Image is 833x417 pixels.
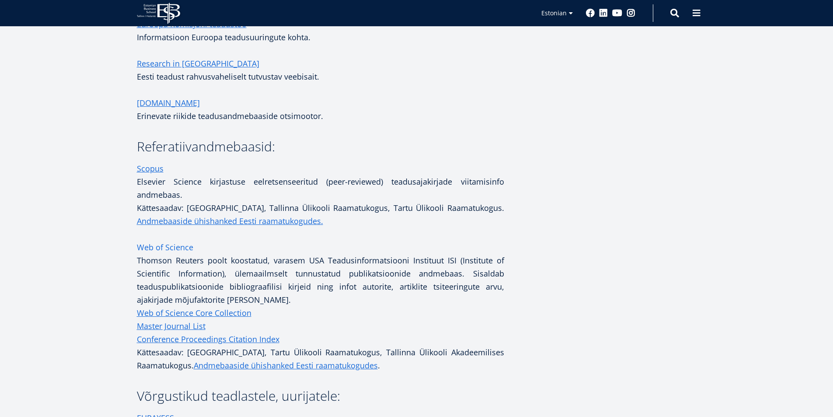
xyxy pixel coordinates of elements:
h3: Referatiivandmebaasid: [137,140,504,153]
a: Research in [GEOGRAPHIC_DATA] [137,57,259,70]
p: Kättesaadav: [GEOGRAPHIC_DATA], Tallinna Ülikooli Raamatukogus, Tartu Ülikooli Raamatukogus. [137,201,504,228]
a: Facebook [586,9,595,18]
a: Web of Science [137,241,193,254]
a: Web of Science Core Collection [137,306,251,319]
h3: Võrgustikud teadlastele, uurijatele: [137,389,504,403]
a: Conference Proceedings Citation Index [137,333,279,346]
p: Informatsioon Euroopa teadusuuringute kohta. [137,18,504,44]
a: Linkedin [599,9,608,18]
p: Eesti teadust rahvusvaheliselt tutvustav veebisait. [137,57,504,83]
p: Erinevate riikide teadusandmebaaside otsimootor. [137,96,504,123]
a: Andmebaaside ühishanked Eesti raamatukogudes [194,359,378,372]
a: Master Journal List [137,319,206,333]
a: Scopus [137,162,164,175]
a: Andmebaaside ühishanked Eesti raamatukogudes. [137,214,323,228]
a: [DOMAIN_NAME] [137,96,200,109]
a: Instagram [627,9,635,18]
p: Elsevier Science kirjastuse eelretsenseeritud (peer-reviewed) teadusajakirjade viitamisinfo andme... [137,162,504,201]
a: Youtube [612,9,622,18]
p: Thomson Reuters poolt koostatud, varasem USA Teadusinformatsiooni Instituut ISI (Institute of Sci... [137,241,504,372]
